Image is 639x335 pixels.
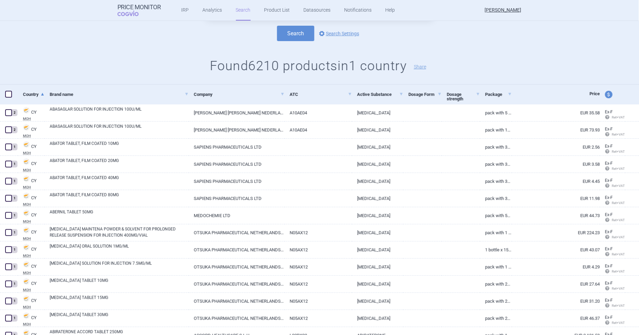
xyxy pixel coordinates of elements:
[11,178,17,185] div: 1
[18,312,45,326] a: CYCYMOH
[189,276,285,293] a: OTSUKA PHARMACEUTICAL NETHERLANDS B.V.
[590,91,600,96] span: Price
[189,259,285,275] a: OTSUKA PHARMACEUTICAL NETHERLANDS B.V.
[605,127,613,132] span: Ex-factory price
[605,315,613,320] span: Ex-factory price
[189,293,285,310] a: OTSUKA PHARMACEUTICAL NETHERLANDS B.V.
[480,259,512,275] a: PACK WITH 1 VIAL X 1.3ML
[600,176,625,191] a: Ex-F Ret+VAT calc
[352,259,403,275] a: [MEDICAL_DATA]
[277,26,314,41] button: Search
[512,190,600,207] a: EUR 11.98
[23,175,30,182] img: Cyprus
[600,261,625,277] a: Ex-F Ret+VAT calc
[18,158,45,172] a: CYCYMOH
[480,241,512,258] a: 1 BOTTLE X 150ML
[409,86,442,103] a: Dosage Form
[512,259,600,275] a: EUR 4.29
[600,313,625,328] a: Ex-F Ret+VAT calc
[11,144,17,150] div: 1
[600,278,625,294] a: Ex-F Ret+VAT calc
[285,259,352,275] a: N05AX12
[605,144,613,149] span: Ex-factory price
[11,195,17,202] div: 1
[23,86,45,103] a: Country
[512,276,600,293] a: EUR 27.64
[605,298,613,303] span: Ex-factory price
[352,156,403,173] a: [MEDICAL_DATA]
[23,271,45,275] abbr: MOH — Pharmaceutical Price List published by the Ministry of Health, Cyprus.
[194,86,285,103] a: Company
[11,229,17,236] div: 1
[18,140,45,155] a: CYCYMOH
[318,29,359,38] a: Search Settings
[352,207,403,224] a: [MEDICAL_DATA]
[352,190,403,207] a: [MEDICAL_DATA]
[480,173,512,190] a: PACK WITH 30 TABS IN BLISTER(S)
[18,123,45,138] a: CYCYMOH
[50,209,189,221] a: ABERNIL TABLET 50MG
[600,141,625,157] a: Ex-F Ret+VAT calc
[352,310,403,327] a: [MEDICAL_DATA]
[50,312,189,324] a: [MEDICAL_DATA] TABLET 30MG
[23,288,45,292] abbr: MOH — Pharmaceutical Price List published by the Ministry of Health, Cyprus.
[11,315,17,322] div: 1
[600,193,625,209] a: Ex-F Ret+VAT calc
[605,201,631,205] span: Ret+VAT calc
[285,293,352,310] a: N05AX12
[189,139,285,156] a: SAPIENS PHARMACEUTICALS LTD
[605,184,631,188] span: Ret+VAT calc
[605,287,631,290] span: Ret+VAT calc
[512,207,600,224] a: EUR 44.73
[600,296,625,311] a: Ex-F Ret+VAT calc
[23,323,45,326] abbr: MOH — Pharmaceutical Price List published by the Ministry of Health, Cyprus.
[23,210,30,216] img: Cyprus
[480,139,512,156] a: PACK WITH 30 TABS IN BLISTER(S)
[117,11,148,16] span: COGVIO
[352,241,403,258] a: [MEDICAL_DATA]
[50,158,189,170] a: ABATOR TABLET, FILM COATED 20MG
[480,122,512,138] a: PACK WITH 10 CARTRIDGES X 3ML
[50,140,189,153] a: ABATOR TABLET, FILM COATED 10MG
[50,86,189,103] a: Brand name
[605,167,631,171] span: Ret+VAT calc
[18,106,45,121] a: CYCYMOH
[23,306,45,309] abbr: MOH — Pharmaceutical Price List published by the Ministry of Health, Cyprus.
[23,169,45,172] abbr: MOH — Pharmaceutical Price List published by the Ministry of Health, Cyprus.
[480,293,512,310] a: PACK WITH 28 TABS IN BLISTER(S)
[605,304,631,308] span: Ret+VAT calc
[50,295,189,307] a: [MEDICAL_DATA] TABLET 15MG
[290,86,352,103] a: ATC
[23,107,30,114] img: Cyprus
[50,226,189,238] a: [MEDICAL_DATA] MAINTENA POWDER & SOLVENT FOR PROLONGED RELEASE SUSPENSION FOR INJECTION 400MG/VIAL
[189,122,285,138] a: [PERSON_NAME] [PERSON_NAME] NEDERLAND BV
[480,224,512,241] a: PACK WITH 1 VIAL WITH SOLVENT
[23,203,45,206] abbr: MOH — Pharmaceutical Price List published by the Ministry of Health, Cyprus.
[285,104,352,121] a: A10AE04
[23,134,45,138] abbr: MOH — Pharmaceutical Price List published by the Ministry of Health, Cyprus.
[23,278,30,285] img: Cyprus
[480,190,512,207] a: PACK WITH 30 TABS IN BLISTER(S)
[23,193,30,199] img: Cyprus
[512,224,600,241] a: EUR 224.23
[605,321,631,325] span: Ret+VAT calc
[18,192,45,206] a: CYCYMOH
[50,123,189,136] a: ABASAGLAR SOLUTION FOR INJECTION 100U/ML
[23,124,30,131] img: Cyprus
[189,207,285,224] a: MEDOCHEMIE LTD
[605,115,631,119] span: Ret+VAT calc
[512,293,600,310] a: EUR 31.20
[352,276,403,293] a: [MEDICAL_DATA]
[50,106,189,119] a: ABASAGLAR SOLUTION FOR INJECTION 100U/ML
[117,4,161,11] strong: Price Monitor
[352,104,403,121] a: [MEDICAL_DATA]
[512,104,600,121] a: EUR 35.58
[512,139,600,156] a: EUR 2.56
[50,175,189,187] a: ABATOR TABLET, FILM COATED 40MG
[189,173,285,190] a: SAPIENS PHARMACEUTICALS LTD
[117,4,161,17] a: Price MonitorCOGVIO
[23,158,30,165] img: Cyprus
[23,312,30,319] img: Cyprus
[605,264,613,269] span: Ex-factory price
[480,207,512,224] a: PACK WITH 50 TABS IN BLISTER(S)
